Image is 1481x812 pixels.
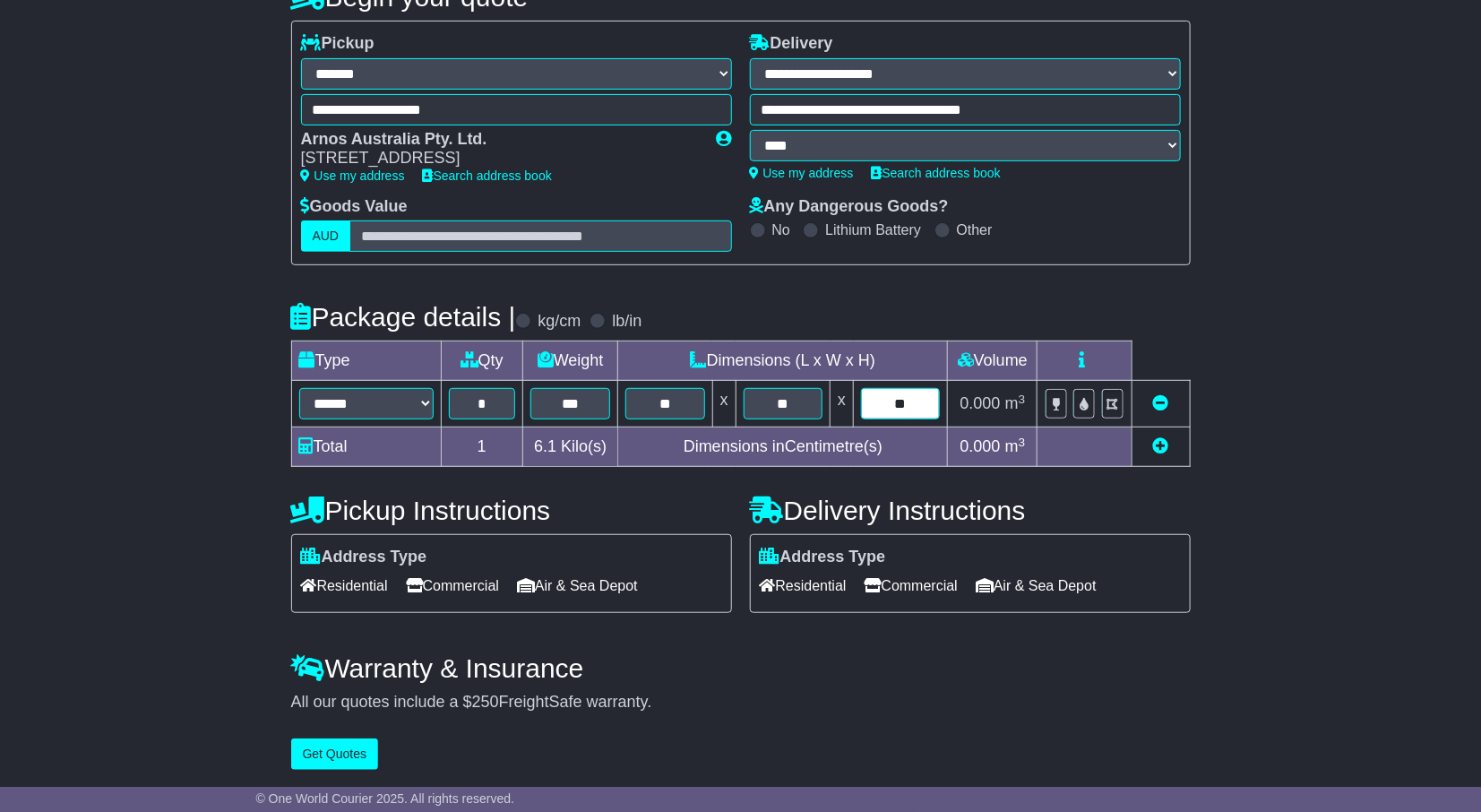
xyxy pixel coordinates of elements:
[772,221,790,238] label: No
[960,437,1001,455] span: 0.000
[760,548,886,567] label: Address Type
[1005,437,1026,455] span: m
[750,197,949,217] label: Any Dangerous Goods?
[976,572,1097,600] span: Air & Sea Depot
[472,693,499,711] span: 250
[423,168,552,183] a: Search address book
[301,34,375,54] label: Pickup
[523,341,618,381] td: Weight
[301,168,405,183] a: Use my address
[291,341,441,381] td: Type
[750,166,854,180] a: Use my address
[1153,394,1169,412] a: Remove this item
[750,496,1191,525] h4: Delivery Instructions
[538,312,581,332] label: kg/cm
[301,548,427,567] label: Address Type
[301,149,699,168] div: [STREET_ADDRESS]
[865,572,958,600] span: Commercial
[712,381,736,428] td: x
[1019,393,1026,406] sup: 3
[618,428,948,467] td: Dimensions in Centimetre(s)
[1019,436,1026,449] sup: 3
[406,572,499,600] span: Commercial
[291,653,1191,683] h4: Warranty & Insurance
[301,197,408,217] label: Goods Value
[534,437,556,455] span: 6.1
[291,428,441,467] td: Total
[291,739,379,770] button: Get Quotes
[1005,394,1026,412] span: m
[291,693,1191,713] div: All our quotes include a $ FreightSafe warranty.
[301,220,351,252] label: AUD
[872,166,1001,180] a: Search address book
[825,221,921,238] label: Lithium Battery
[957,221,993,238] label: Other
[441,428,523,467] td: 1
[291,302,516,332] h4: Package details |
[441,341,523,381] td: Qty
[618,341,948,381] td: Dimensions (L x W x H)
[831,381,854,428] td: x
[517,572,638,600] span: Air & Sea Depot
[1153,437,1169,455] a: Add new item
[948,341,1038,381] td: Volume
[256,791,515,806] span: © One World Courier 2025. All rights reserved.
[291,496,732,525] h4: Pickup Instructions
[750,34,833,54] label: Delivery
[760,572,847,600] span: Residential
[301,572,388,600] span: Residential
[960,394,1001,412] span: 0.000
[301,130,699,150] div: Arnos Australia Pty. Ltd.
[523,428,618,467] td: Kilo(s)
[612,312,641,332] label: lb/in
